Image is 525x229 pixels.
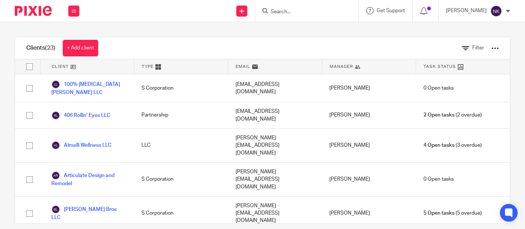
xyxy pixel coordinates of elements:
p: [PERSON_NAME] [446,7,487,14]
span: (2 overdue) [423,111,482,119]
div: [EMAIL_ADDRESS][DOMAIN_NAME] [228,102,322,128]
div: S Corporation [134,163,228,196]
img: svg%3E [51,205,60,214]
span: Email [236,63,250,70]
img: svg%3E [51,171,60,180]
span: Task Status [423,63,456,70]
span: Filter [472,45,484,51]
span: Type [142,63,154,70]
a: [PERSON_NAME] Bros LLC [51,205,127,221]
span: 4 Open tasks [423,142,454,149]
span: (5 overdue) [423,209,482,217]
div: [PERSON_NAME] [322,129,416,162]
span: Manager [330,63,353,70]
span: (3 overdue) [423,142,482,149]
a: 100% [MEDICAL_DATA] [PERSON_NAME] LLC [51,80,127,96]
span: Client [52,63,69,70]
span: 0 Open tasks [423,176,454,183]
a: 406 Rollin' Eyes LLC [51,111,110,120]
input: Select all [23,60,37,74]
input: Search [270,9,336,15]
div: [PERSON_NAME] [322,102,416,128]
span: Get Support [377,8,405,13]
img: svg%3E [51,141,60,150]
div: [PERSON_NAME] [322,74,416,102]
img: svg%3E [51,80,60,89]
a: + Add client [63,40,98,56]
div: S Corporation [134,74,228,102]
img: Pixie [15,6,52,16]
div: LLC [134,129,228,162]
img: svg%3E [490,5,502,17]
span: (23) [45,45,55,51]
h1: Clients [26,44,55,52]
div: [PERSON_NAME][EMAIL_ADDRESS][DOMAIN_NAME] [228,129,322,162]
a: Articulate Design and Remodel [51,171,127,187]
span: 5 Open tasks [423,209,454,217]
div: [PERSON_NAME][EMAIL_ADDRESS][DOMAIN_NAME] [228,163,322,196]
span: 2 Open tasks [423,111,454,119]
div: Partnership [134,102,228,128]
div: [EMAIL_ADDRESS][DOMAIN_NAME] [228,74,322,102]
div: [PERSON_NAME] [322,163,416,196]
span: 0 Open tasks [423,84,454,92]
a: Almalli Wellness LLC [51,141,111,150]
img: svg%3E [51,111,60,120]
